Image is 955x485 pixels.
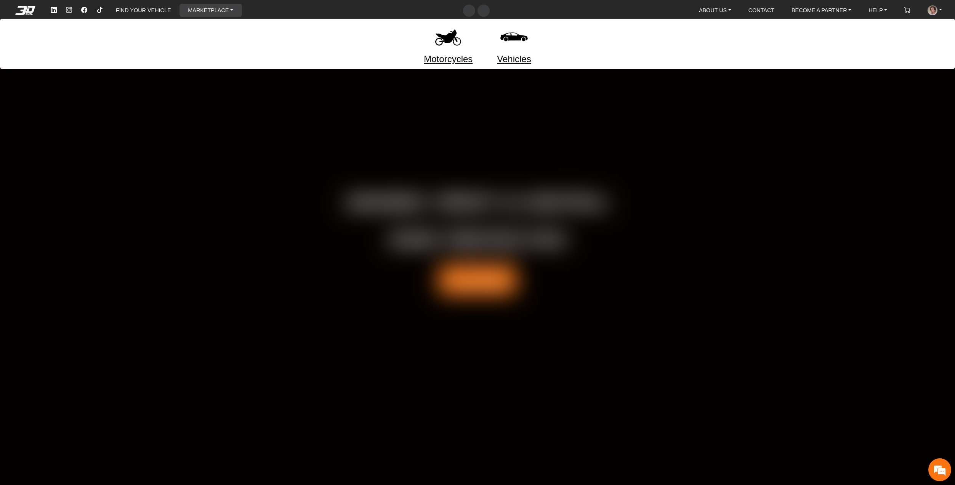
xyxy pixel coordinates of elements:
[696,4,734,17] a: ABOUT US
[745,4,777,17] a: CONTACT
[185,4,236,17] a: MARKETPLACE
[113,4,174,17] a: FIND YOUR VEHICLE
[497,52,531,66] a: Vehicles
[424,52,473,66] a: Motorcycles
[788,4,854,17] a: BECOME A PARTNER
[865,4,890,17] a: HELP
